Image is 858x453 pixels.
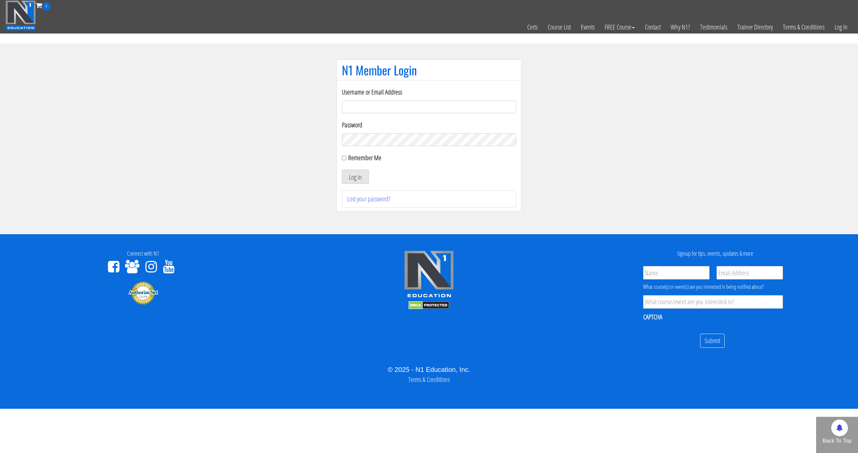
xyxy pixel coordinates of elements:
[409,301,449,309] img: DMCA.com Protection Status
[342,170,369,184] button: Log In
[522,11,543,44] a: Certs
[5,0,36,30] img: n1-education
[717,266,783,279] input: Email Address
[5,365,853,375] div: © 2025 - N1 Education, Inc.
[342,120,516,130] label: Password
[640,11,666,44] a: Contact
[643,295,783,309] input: What course/event are you interested in?
[666,11,695,44] a: Why N1?
[347,194,390,203] a: Lost your password?
[42,2,51,11] span: 0
[643,266,710,279] input: Name
[695,11,732,44] a: Testimonials
[732,11,778,44] a: Trainer Directory
[643,283,783,291] div: What course(s) or event(s) are you interested in being notified about?
[577,250,853,257] h4: Signup for tips, events, updates & more
[600,11,640,44] a: FREE Course
[404,250,454,300] img: n1-edu-logo
[643,313,662,321] label: CAPTCHA
[5,250,281,257] h4: Connect with N1
[543,11,576,44] a: Course List
[778,11,830,44] a: Terms & Conditions
[36,1,51,10] a: 0
[408,375,450,384] a: Terms & Conditions
[342,63,516,77] h1: N1 Member Login
[576,11,600,44] a: Events
[342,87,516,97] label: Username or Email Address
[128,281,158,305] img: Authorize.Net Merchant - Click to Verify
[700,334,725,348] input: Submit
[348,153,381,162] label: Remember Me
[830,11,853,44] a: Log In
